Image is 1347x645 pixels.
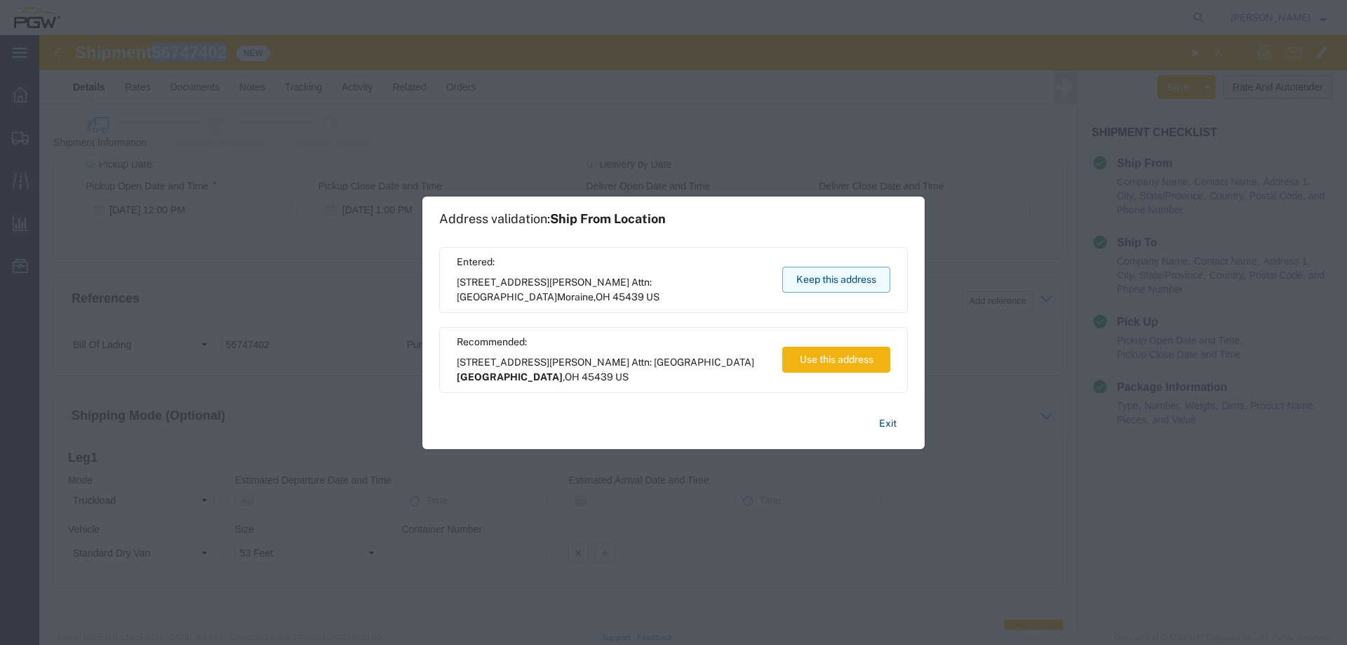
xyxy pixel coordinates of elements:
span: 45439 [612,291,644,302]
span: Ship From Location [550,211,666,226]
button: Exit [868,411,908,436]
span: Moraine [557,291,594,302]
span: Entered: [457,255,769,270]
span: [STREET_ADDRESS][PERSON_NAME] Attn: [GEOGRAPHIC_DATA] , [457,275,769,305]
button: Keep this address [782,267,890,293]
span: [GEOGRAPHIC_DATA] [457,371,563,383]
span: Recommended: [457,335,769,350]
span: OH [565,371,579,383]
span: US [646,291,659,302]
h1: Address validation: [439,211,666,227]
span: 45439 [582,371,613,383]
span: OH [596,291,610,302]
span: US [615,371,629,383]
button: Use this address [782,347,890,373]
span: [STREET_ADDRESS][PERSON_NAME] Attn: [GEOGRAPHIC_DATA] , [457,355,769,385]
